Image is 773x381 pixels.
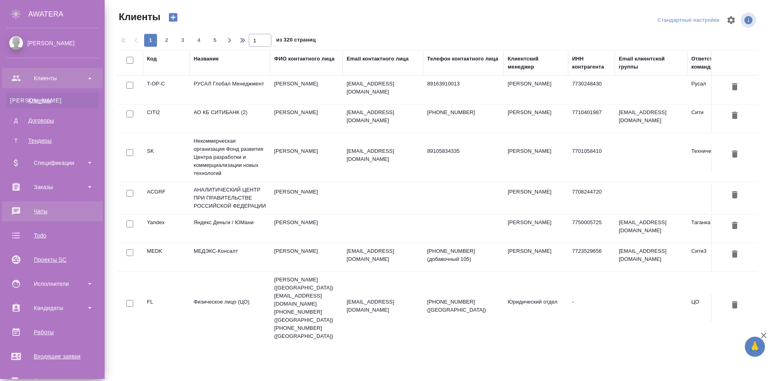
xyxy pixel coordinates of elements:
[190,104,270,133] td: АО КБ СИТИБАНК (2)
[721,10,741,30] span: Настроить таблицу
[270,143,343,171] td: [PERSON_NAME]
[347,55,409,63] div: Email контактного лица
[270,243,343,271] td: [PERSON_NAME]
[190,243,270,271] td: МЕДЭКС-Консалт
[687,214,752,243] td: Таганка
[163,10,183,24] button: Создать
[190,294,270,322] td: Физическое лицо (ЦО)
[728,219,742,233] button: Удалить
[270,214,343,243] td: [PERSON_NAME]
[6,278,99,290] div: Исполнители
[572,55,611,71] div: ИНН контрагента
[6,181,99,193] div: Заказы
[504,243,568,271] td: [PERSON_NAME]
[691,55,748,71] div: Ответственная команда
[6,39,99,48] div: [PERSON_NAME]
[270,184,343,212] td: [PERSON_NAME]
[192,34,205,47] button: 4
[427,247,500,263] p: [PHONE_NUMBER] (добавочный 105)
[687,104,752,133] td: Сити
[274,55,335,63] div: ФИО контактного лица
[615,214,687,243] td: [EMAIL_ADDRESS][DOMAIN_NAME]
[427,298,500,314] p: [PHONE_NUMBER] ([GEOGRAPHIC_DATA])
[655,14,721,27] div: split button
[728,147,742,162] button: Удалить
[427,147,500,155] p: 89105834335
[741,12,758,28] span: Посмотреть информацию
[176,36,189,44] span: 3
[143,294,190,322] td: FL
[745,337,765,357] button: 🙏
[6,350,99,362] div: Входящие заявки
[427,55,498,63] div: Телефон контактного лица
[117,10,160,23] span: Клиенты
[160,34,173,47] button: 2
[504,143,568,171] td: [PERSON_NAME]
[615,104,687,133] td: [EMAIL_ADDRESS][DOMAIN_NAME]
[176,34,189,47] button: 3
[147,55,157,63] div: Код
[6,326,99,338] div: Работы
[347,147,419,163] p: [EMAIL_ADDRESS][DOMAIN_NAME]
[568,76,615,104] td: 7730248430
[28,6,105,22] div: AWATERA
[209,34,221,47] button: 5
[347,298,419,314] p: [EMAIL_ADDRESS][DOMAIN_NAME]
[209,36,221,44] span: 5
[504,214,568,243] td: [PERSON_NAME]
[728,247,742,262] button: Удалить
[508,55,564,71] div: Клиентский менеджер
[192,36,205,44] span: 4
[568,294,615,322] td: -
[6,72,99,84] div: Клиенты
[10,137,95,145] div: Тендеры
[190,76,270,104] td: РУСАЛ Глобал Менеджмент
[190,214,270,243] td: Яндекс Деньги / ЮМани
[276,35,316,47] span: из 320 страниц
[728,108,742,123] button: Удалить
[6,157,99,169] div: Спецификации
[687,294,752,322] td: ЦО
[568,143,615,171] td: 7701058410
[143,76,190,104] td: T-OP-C
[504,184,568,212] td: [PERSON_NAME]
[143,184,190,212] td: ACGRF
[687,243,752,271] td: Сити3
[6,302,99,314] div: Кандидаты
[568,243,615,271] td: 7723529656
[6,133,99,149] a: ТТендеры
[504,76,568,104] td: [PERSON_NAME]
[6,254,99,266] div: Проекты SC
[2,201,103,221] a: Чаты
[143,143,190,171] td: SK
[143,104,190,133] td: CITI2
[10,117,95,125] div: Договоры
[2,322,103,342] a: Работы
[270,104,343,133] td: [PERSON_NAME]
[6,205,99,217] div: Чаты
[347,247,419,263] p: [EMAIL_ADDRESS][DOMAIN_NAME]
[6,112,99,129] a: ДДоговоры
[568,184,615,212] td: 7708244720
[728,80,742,95] button: Удалить
[2,225,103,246] a: Todo
[427,108,500,117] p: [PHONE_NUMBER]
[568,214,615,243] td: 7750005725
[194,55,219,63] div: Название
[687,76,752,104] td: Русал
[347,80,419,96] p: [EMAIL_ADDRESS][DOMAIN_NAME]
[190,182,270,214] td: АНАЛИТИЧЕСКИЙ ЦЕНТР ПРИ ПРАВИТЕЛЬСТВЕ РОССИЙСКОЙ ФЕДЕРАЦИИ
[728,298,742,313] button: Удалить
[687,143,752,171] td: Технический
[6,229,99,242] div: Todo
[270,76,343,104] td: [PERSON_NAME]
[504,294,568,322] td: Юридический отдел
[190,133,270,181] td: Некоммерческая организация Фонд развития Центра разработки и коммерциализации новых технологий
[160,36,173,44] span: 2
[143,214,190,243] td: Yandex
[619,55,683,71] div: Email клиентской группы
[615,243,687,271] td: [EMAIL_ADDRESS][DOMAIN_NAME]
[728,188,742,203] button: Удалить
[2,346,103,366] a: Входящие заявки
[568,104,615,133] td: 7710401987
